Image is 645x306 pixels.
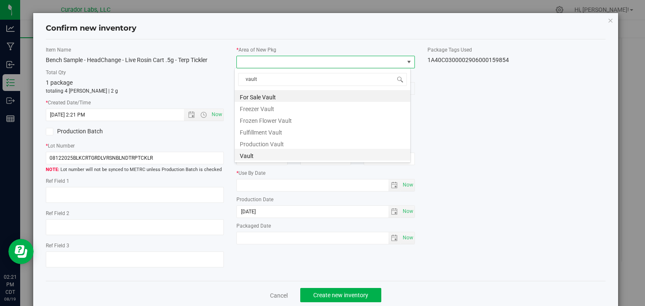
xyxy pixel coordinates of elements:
[210,109,224,121] span: Set Current date
[236,196,415,203] label: Production Date
[401,179,415,191] span: Set Current date
[300,288,381,302] button: Create new inventory
[401,232,415,244] span: Set Current date
[388,179,401,191] span: select
[46,142,224,150] label: Lot Number
[46,87,224,95] p: totaling 4 [PERSON_NAME] | 2 g
[401,232,414,244] span: select
[427,46,606,54] label: Package Tags Used
[46,99,224,106] label: Created Date/Time
[388,206,401,218] span: select
[46,56,224,65] div: Bench Sample - HeadChange - Live Rosin Cart .5g - Terp Tickler
[8,239,34,264] iframe: Resource center
[236,46,415,54] label: Area of New Pkg
[46,127,128,136] label: Production Batch
[197,112,211,118] span: Open the time view
[270,291,288,300] a: Cancel
[427,56,606,65] div: 1A40C0300002906000159854
[46,23,136,34] h4: Confirm new inventory
[46,210,224,217] label: Ref Field 2
[184,112,199,118] span: Open the date view
[46,166,224,174] span: Lot number will not be synced to METRC unless Production Batch is checked
[236,169,415,177] label: Use By Date
[236,222,415,230] label: Packaged Date
[46,79,73,86] span: 1 package
[401,206,414,218] span: select
[46,46,224,54] label: Item Name
[46,69,224,76] label: Total Qty
[401,205,415,218] span: Set Current date
[46,177,224,185] label: Ref Field 1
[46,242,224,249] label: Ref Field 3
[401,179,414,191] span: select
[388,232,401,244] span: select
[313,292,368,298] span: Create new inventory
